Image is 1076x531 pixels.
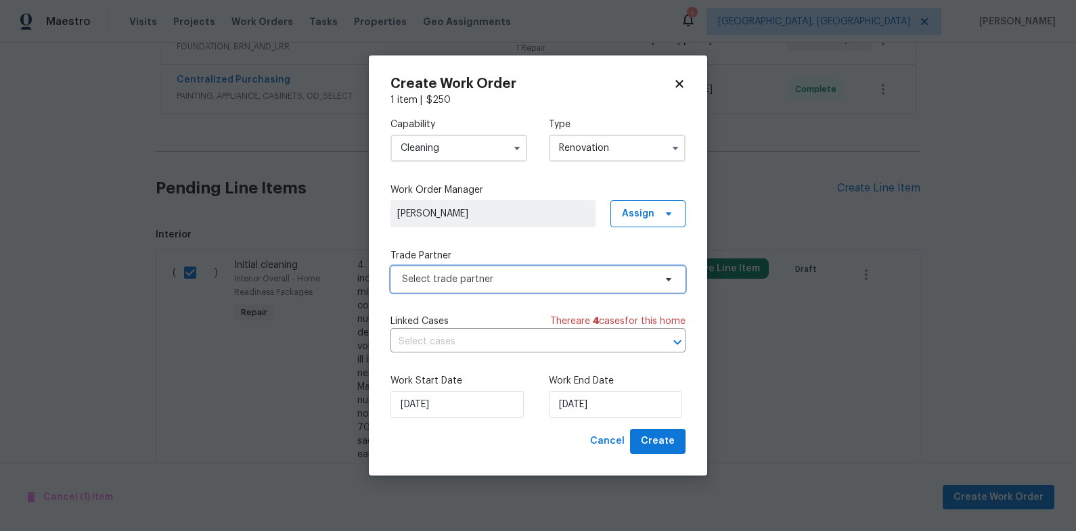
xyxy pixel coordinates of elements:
[549,374,686,388] label: Work End Date
[641,433,675,450] span: Create
[593,317,599,326] span: 4
[549,391,682,418] input: M/D/YYYY
[402,273,654,286] span: Select trade partner
[509,140,525,156] button: Show options
[390,391,524,418] input: M/D/YYYY
[390,249,686,262] label: Trade Partner
[426,95,451,105] span: $ 250
[549,135,686,162] input: Select...
[390,77,673,91] h2: Create Work Order
[585,429,630,454] button: Cancel
[390,93,686,107] div: 1 item |
[549,118,686,131] label: Type
[390,135,527,162] input: Select...
[668,333,687,352] button: Open
[667,140,683,156] button: Show options
[550,315,686,328] span: There are case s for this home
[590,433,625,450] span: Cancel
[390,183,686,197] label: Work Order Manager
[630,429,686,454] button: Create
[622,207,654,221] span: Assign
[390,374,527,388] label: Work Start Date
[390,315,449,328] span: Linked Cases
[397,207,589,221] span: [PERSON_NAME]
[390,331,648,352] input: Select cases
[390,118,527,131] label: Capability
